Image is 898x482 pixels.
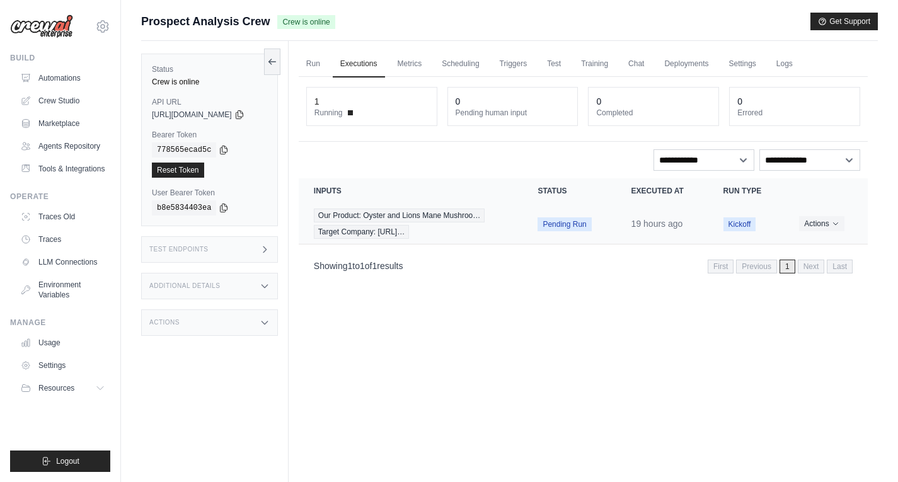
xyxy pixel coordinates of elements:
[723,217,756,231] span: Kickoff
[573,51,616,77] a: Training
[15,207,110,227] a: Traces Old
[769,51,800,77] a: Logs
[348,261,353,271] span: 1
[15,91,110,111] a: Crew Studio
[798,260,825,273] span: Next
[708,260,734,273] span: First
[10,192,110,202] div: Operate
[810,13,878,30] button: Get Support
[152,77,267,87] div: Crew is online
[299,178,868,282] section: Crew executions table
[10,14,73,38] img: Logo
[10,318,110,328] div: Manage
[390,51,430,77] a: Metrics
[141,13,270,30] span: Prospect Analysis Crew
[299,250,868,282] nav: Pagination
[15,378,110,398] button: Resources
[299,178,523,204] th: Inputs
[333,51,385,77] a: Executions
[10,53,110,63] div: Build
[152,97,267,107] label: API URL
[149,319,180,326] h3: Actions
[827,260,853,273] span: Last
[539,51,568,77] a: Test
[152,64,267,74] label: Status
[38,383,74,393] span: Resources
[314,209,485,222] span: Our Product: Oyster and Lions Mane Mushroo…
[15,68,110,88] a: Automations
[15,113,110,134] a: Marketplace
[314,225,409,239] span: Target Company: [URL]…
[15,275,110,305] a: Environment Variables
[277,15,335,29] span: Crew is online
[152,200,216,215] code: b8e5834403ea
[15,136,110,156] a: Agents Repository
[149,246,209,253] h3: Test Endpoints
[149,282,220,290] h3: Additional Details
[152,130,267,140] label: Bearer Token
[360,261,365,271] span: 1
[434,51,486,77] a: Scheduling
[299,51,328,77] a: Run
[737,108,852,118] dt: Errored
[314,108,343,118] span: Running
[15,229,110,250] a: Traces
[152,142,216,158] code: 778565ecad5c
[657,51,716,77] a: Deployments
[152,110,232,120] span: [URL][DOMAIN_NAME]
[708,178,785,204] th: Run Type
[708,260,853,273] nav: Pagination
[780,260,795,273] span: 1
[456,108,570,118] dt: Pending human input
[621,51,652,77] a: Chat
[15,333,110,353] a: Usage
[152,188,267,198] label: User Bearer Token
[596,95,601,108] div: 0
[152,163,204,178] a: Reset Token
[456,95,461,108] div: 0
[15,159,110,179] a: Tools & Integrations
[616,178,708,204] th: Executed at
[15,355,110,376] a: Settings
[56,456,79,466] span: Logout
[314,260,403,272] p: Showing to of results
[314,95,319,108] div: 1
[15,252,110,272] a: LLM Connections
[522,178,616,204] th: Status
[596,108,711,118] dt: Completed
[314,209,508,239] a: View execution details for Our Product
[538,217,591,231] span: Pending Run
[721,51,763,77] a: Settings
[631,219,683,229] time: September 24, 2025 at 15:00 GMT+9
[372,261,377,271] span: 1
[736,260,777,273] span: Previous
[10,450,110,472] button: Logout
[492,51,535,77] a: Triggers
[737,95,742,108] div: 0
[799,216,844,231] button: Actions for execution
